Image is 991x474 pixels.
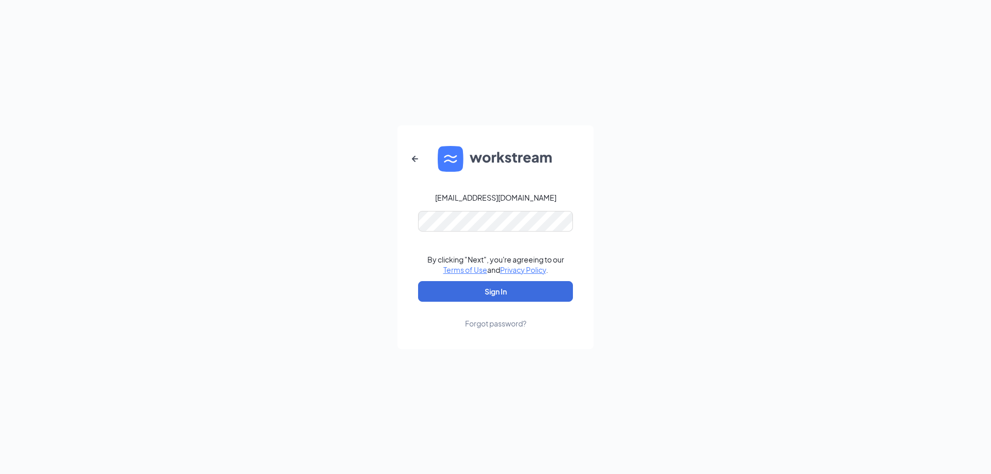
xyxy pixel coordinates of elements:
[418,281,573,302] button: Sign In
[443,265,487,274] a: Terms of Use
[438,146,553,172] img: WS logo and Workstream text
[409,153,421,165] svg: ArrowLeftNew
[500,265,546,274] a: Privacy Policy
[427,254,564,275] div: By clicking "Next", you're agreeing to our and .
[403,146,427,171] button: ArrowLeftNew
[465,302,526,329] a: Forgot password?
[465,318,526,329] div: Forgot password?
[435,192,556,203] div: [EMAIL_ADDRESS][DOMAIN_NAME]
